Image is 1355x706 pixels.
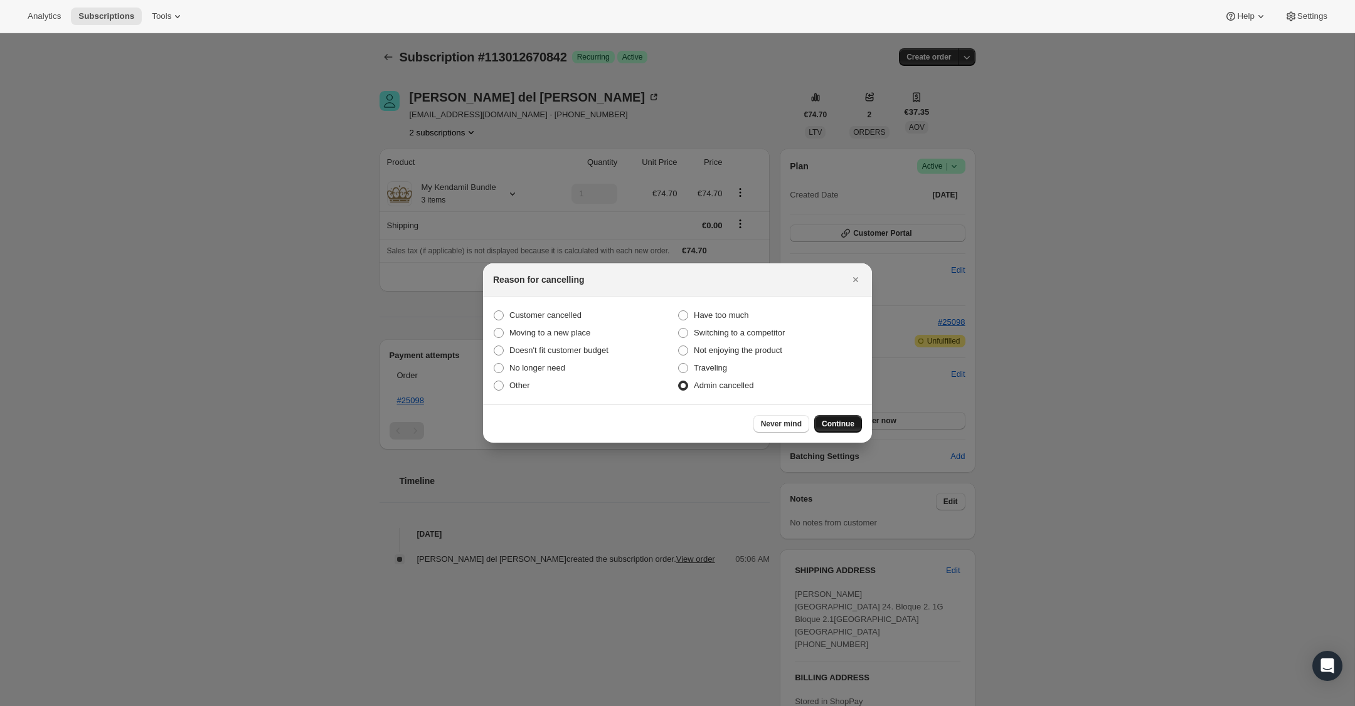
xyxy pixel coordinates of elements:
span: Tools [152,11,171,21]
span: Customer cancelled [509,310,582,320]
span: Subscriptions [78,11,134,21]
span: Settings [1297,11,1327,21]
span: Traveling [694,363,727,372]
span: Never mind [761,419,802,429]
span: Other [509,381,530,390]
button: Continue [814,415,862,433]
button: Close [847,271,864,288]
span: No longer need [509,363,565,372]
button: Subscriptions [71,8,142,25]
div: Open Intercom Messenger [1312,651,1342,681]
h2: Reason for cancelling [493,273,584,286]
span: Analytics [28,11,61,21]
button: Settings [1277,8,1335,25]
button: Never mind [753,415,809,433]
span: Switching to a competitor [694,328,785,337]
span: Continue [822,419,854,429]
span: Doesn't fit customer budget [509,345,608,355]
button: Analytics [20,8,68,25]
span: Not enjoying the product [694,345,782,355]
span: Admin cancelled [694,381,753,390]
button: Help [1217,8,1274,25]
span: Help [1237,11,1254,21]
span: Have too much [694,310,748,320]
span: Moving to a new place [509,328,590,337]
button: Tools [144,8,191,25]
